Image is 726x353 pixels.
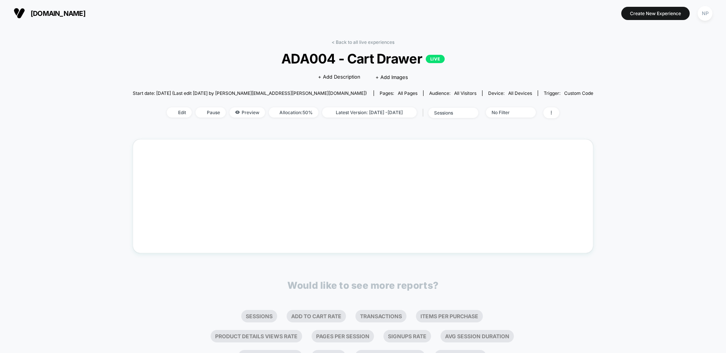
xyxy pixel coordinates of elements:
li: Sessions [241,310,277,322]
li: Add To Cart Rate [287,310,346,322]
div: No Filter [492,110,522,115]
li: Product Details Views Rate [211,330,302,342]
span: | [420,107,428,118]
li: Avg Session Duration [441,330,514,342]
span: Device: [482,90,538,96]
span: Custom Code [564,90,593,96]
button: [DOMAIN_NAME] [11,7,88,19]
button: Create New Experience [621,7,690,20]
span: Edit [167,107,192,118]
span: Start date: [DATE] (Last edit [DATE] by [PERSON_NAME][EMAIL_ADDRESS][PERSON_NAME][DOMAIN_NAME]) [133,90,367,96]
span: Latest Version: [DATE] - [DATE] [322,107,417,118]
li: Pages Per Session [312,330,374,342]
span: + Add Images [375,74,408,80]
span: Pause [195,107,226,118]
p: LIVE [426,55,445,63]
li: Signups Rate [383,330,431,342]
button: NP [695,6,715,21]
div: Pages: [380,90,417,96]
img: Visually logo [14,8,25,19]
span: All Visitors [454,90,476,96]
li: Transactions [355,310,406,322]
span: Allocation: 50% [269,107,318,118]
span: all pages [398,90,417,96]
div: NP [698,6,712,21]
div: Trigger: [544,90,593,96]
span: Preview [230,107,265,118]
span: [DOMAIN_NAME] [31,9,85,17]
span: ADA004 - Cart Drawer [156,51,570,67]
a: < Back to all live experiences [332,39,394,45]
div: sessions [434,110,464,116]
p: Would like to see more reports? [287,280,439,291]
span: + Add Description [318,73,360,81]
div: Audience: [429,90,476,96]
span: all devices [508,90,532,96]
li: Items Per Purchase [416,310,483,322]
